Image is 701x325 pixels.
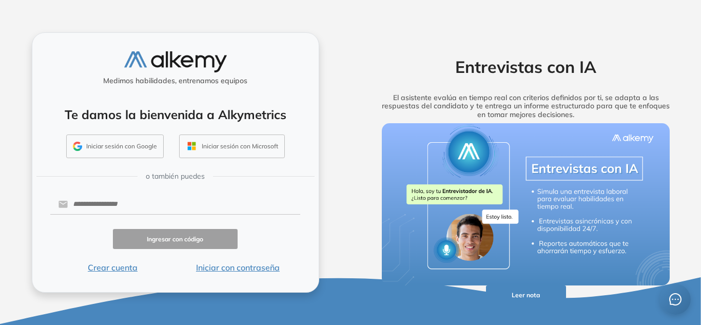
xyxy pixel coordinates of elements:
[50,261,176,274] button: Crear cuenta
[36,77,315,85] h5: Medimos habilidades, entrenamos equipos
[486,285,566,305] button: Leer nota
[46,107,305,122] h4: Te damos la bienvenida a Alkymetrics
[73,142,82,151] img: GMAIL_ICON
[366,93,686,119] h5: El asistente evalúa en tiempo real con criterios definidos por ti, se adapta a las respuestas del...
[382,123,670,285] img: img-more-info
[175,261,300,274] button: Iniciar con contraseña
[124,51,227,72] img: logo-alkemy
[366,57,686,77] h2: Entrevistas con IA
[186,140,198,152] img: OUTLOOK_ICON
[66,135,164,158] button: Iniciar sesión con Google
[146,171,205,182] span: o también puedes
[113,229,238,249] button: Ingresar con código
[179,135,285,158] button: Iniciar sesión con Microsoft
[669,293,681,305] span: message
